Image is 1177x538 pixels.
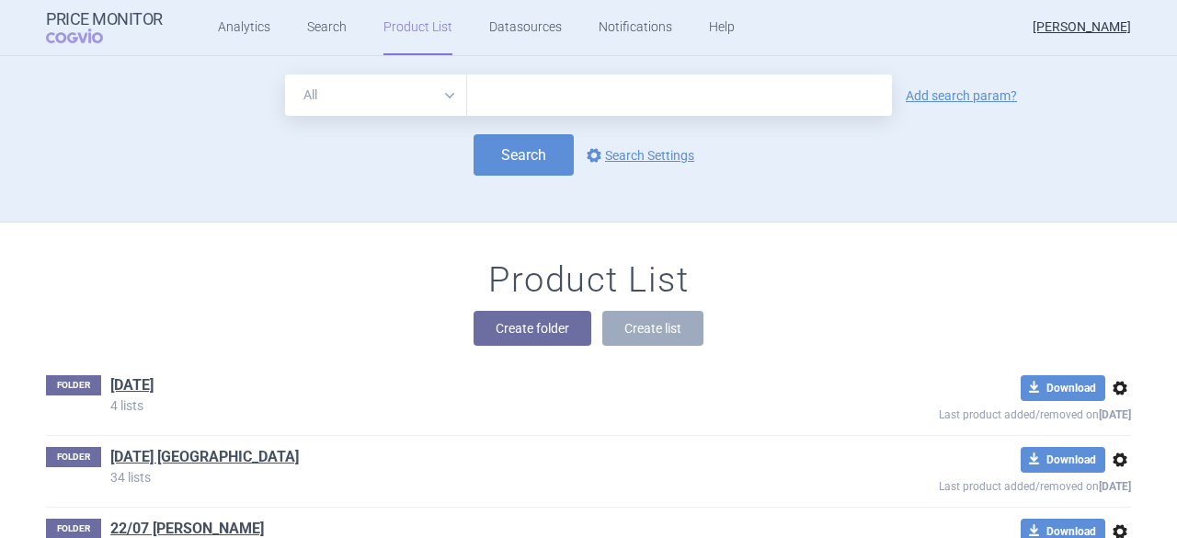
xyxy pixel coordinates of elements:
p: 4 lists [110,399,806,412]
a: Price MonitorCOGVIO [46,10,163,45]
a: Add search param? [906,89,1017,102]
button: Download [1021,447,1105,473]
button: Search [474,134,574,176]
a: Search Settings [583,144,694,166]
button: Create list [602,311,703,346]
strong: Price Monitor [46,10,163,29]
a: [DATE] [GEOGRAPHIC_DATA] [110,447,299,467]
span: COGVIO [46,29,129,43]
p: FOLDER [46,447,101,467]
button: Download [1021,375,1105,401]
strong: [DATE] [1099,480,1131,493]
a: [DATE] [110,375,154,395]
p: 34 lists [110,471,806,484]
h1: 16/01/2025 [110,375,154,399]
h1: Product List [488,259,689,302]
strong: [DATE] [1099,408,1131,421]
p: Last product added/removed on [806,473,1131,496]
h1: 17/07/2025 Beksultan [110,447,299,471]
p: FOLDER [46,375,101,395]
button: Create folder [474,311,591,346]
p: Last product added/removed on [806,401,1131,424]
